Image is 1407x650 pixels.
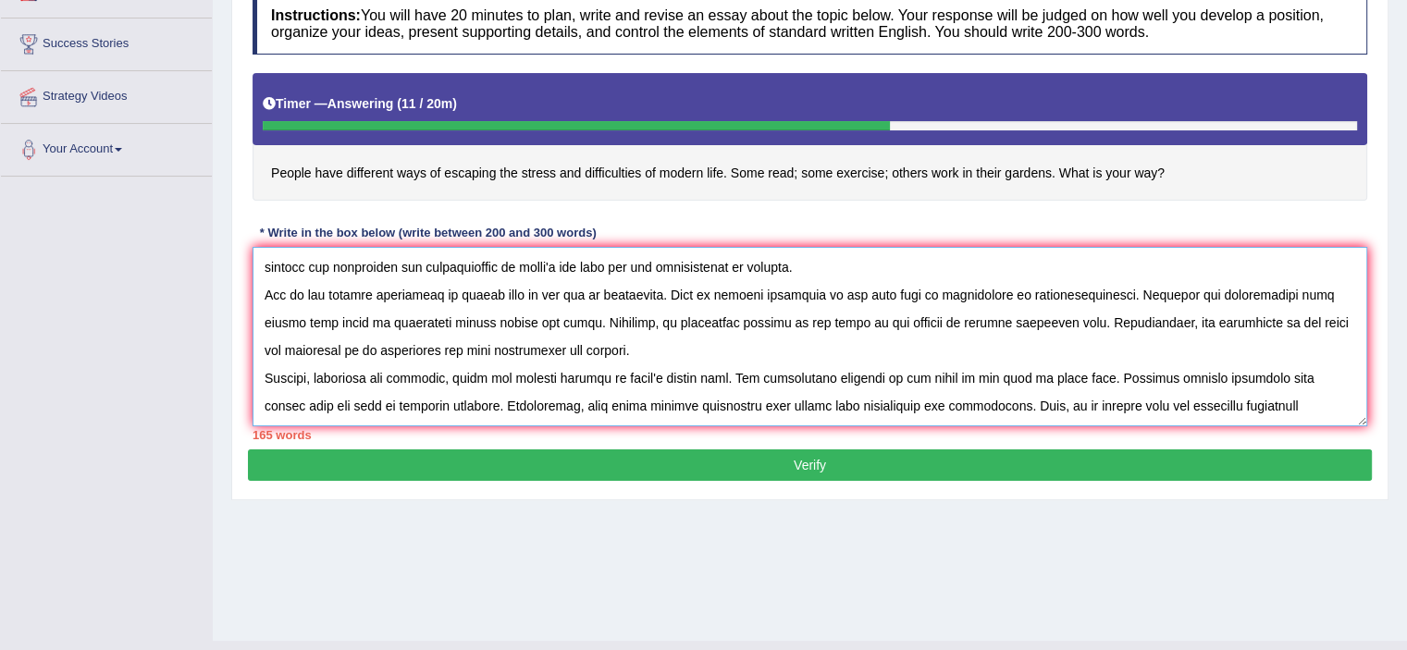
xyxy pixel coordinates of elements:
b: 11 / 20m [401,96,452,111]
b: Instructions: [271,7,361,23]
b: ( [397,96,401,111]
b: Answering [327,96,394,111]
h5: Timer — [263,97,457,111]
div: 165 words [253,426,1367,444]
a: Your Account [1,124,212,170]
a: Strategy Videos [1,71,212,117]
div: * Write in the box below (write between 200 and 300 words) [253,224,603,241]
b: ) [452,96,457,111]
a: Success Stories [1,18,212,65]
button: Verify [248,449,1372,481]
